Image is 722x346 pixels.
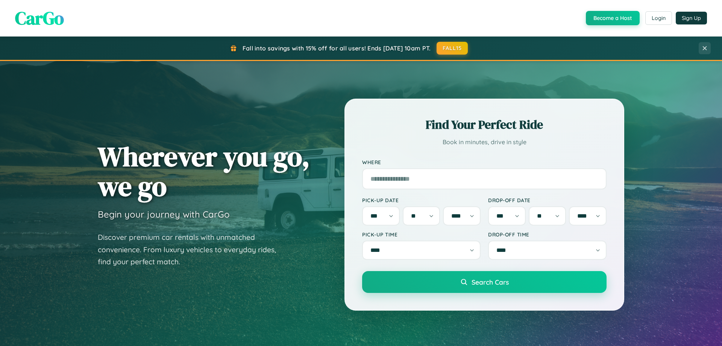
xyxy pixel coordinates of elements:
h2: Find Your Perfect Ride [362,116,607,133]
label: Where [362,159,607,165]
button: Login [645,11,672,25]
p: Book in minutes, drive in style [362,137,607,148]
button: Become a Host [586,11,640,25]
label: Pick-up Time [362,231,481,238]
p: Discover premium car rentals with unmatched convenience. From luxury vehicles to everyday rides, ... [98,231,286,268]
button: Sign Up [676,12,707,24]
span: Fall into savings with 15% off for all users! Ends [DATE] 10am PT. [243,44,431,52]
button: FALL15 [437,42,468,55]
button: Search Cars [362,271,607,293]
h3: Begin your journey with CarGo [98,209,230,220]
label: Drop-off Time [488,231,607,238]
label: Drop-off Date [488,197,607,203]
span: CarGo [15,6,64,30]
span: Search Cars [472,278,509,286]
label: Pick-up Date [362,197,481,203]
h1: Wherever you go, we go [98,142,310,201]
